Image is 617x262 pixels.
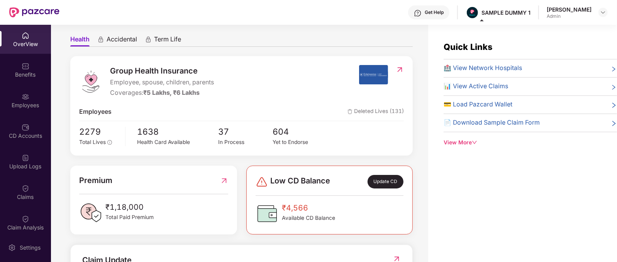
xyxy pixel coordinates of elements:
[143,89,200,96] span: ₹5 Lakhs, ₹6 Lakhs
[79,139,106,145] span: Total Lives
[282,202,335,214] span: ₹4,566
[107,35,137,46] span: Accidental
[79,125,120,138] span: 2279
[137,125,218,138] span: 1638
[79,175,112,187] span: Premium
[110,78,214,87] span: Employee, spouse, children, parents
[22,185,29,192] img: svg+xml;base64,PHN2ZyBpZD0iQ2xhaW0iIHhtbG5zPSJodHRwOi8vd3d3LnczLm9yZy8yMDAwL3N2ZyIgd2lkdGg9IjIwIi...
[396,66,404,74] img: RedirectIcon
[611,101,617,110] span: right
[219,138,273,147] div: In Process
[444,42,492,52] span: Quick Links
[137,138,218,147] div: Health Card Available
[110,88,214,98] div: Coverages:
[444,118,540,128] span: 📄 Download Sample Claim Form
[273,138,327,147] div: Yet to Endorse
[145,36,152,43] div: animation
[273,125,327,138] span: 604
[220,175,228,187] img: RedirectIcon
[547,13,592,19] div: Admin
[22,32,29,39] img: svg+xml;base64,PHN2ZyBpZD0iSG9tZSIgeG1sbnM9Imh0dHA6Ly93d3cudzMub3JnLzIwMDAvc3ZnIiB3aWR0aD0iMjAiIG...
[611,120,617,128] span: right
[444,139,617,147] div: View More
[611,65,617,73] span: right
[22,123,29,131] img: svg+xml;base64,PHN2ZyBpZD0iQ0RfQWNjb3VudHMiIGRhdGEtbmFtZT0iQ0QgQWNjb3VudHMiIHhtbG5zPSJodHRwOi8vd3...
[79,70,102,93] img: logo
[444,100,512,110] span: 💳 Load Pazcard Wallet
[70,35,90,46] span: Health
[359,65,388,84] img: insurerIcon
[17,244,43,252] div: Settings
[22,154,29,162] img: svg+xml;base64,PHN2ZyBpZD0iVXBsb2FkX0xvZ3MiIGRhdGEtbmFtZT0iVXBsb2FkIExvZ3MiIHhtbG5zPSJodHRwOi8vd3...
[79,107,112,117] span: Employees
[22,93,29,101] img: svg+xml;base64,PHN2ZyBpZD0iRW1wbG95ZWVzIiB4bWxucz0iaHR0cDovL3d3dy53My5vcmcvMjAwMC9zdmciIHdpZHRoPS...
[105,201,154,213] span: ₹1,18,000
[600,9,606,15] img: svg+xml;base64,PHN2ZyBpZD0iRHJvcGRvd24tMzJ4MzIiIHhtbG5zPSJodHRwOi8vd3d3LnczLm9yZy8yMDAwL3N2ZyIgd2...
[256,176,268,188] img: svg+xml;base64,PHN2ZyBpZD0iRGFuZ2VyLTMyeDMyIiB4bWxucz0iaHR0cDovL3d3dy53My5vcmcvMjAwMC9zdmciIHdpZH...
[22,215,29,223] img: svg+xml;base64,PHN2ZyBpZD0iQ2xhaW0iIHhtbG5zPSJodHRwOi8vd3d3LnczLm9yZy8yMDAwL3N2ZyIgd2lkdGg9IjIwIi...
[8,244,16,252] img: svg+xml;base64,PHN2ZyBpZD0iU2V0dGluZy0yMHgyMCIgeG1sbnM9Imh0dHA6Ly93d3cudzMub3JnLzIwMDAvc3ZnIiB3aW...
[219,125,273,138] span: 37
[154,35,181,46] span: Term Life
[347,109,353,114] img: deleteIcon
[472,140,477,145] span: down
[444,63,522,73] span: 🏥 View Network Hospitals
[270,175,330,188] span: Low CD Balance
[110,65,214,77] span: Group Health Insurance
[282,214,335,223] span: Available CD Balance
[611,83,617,91] span: right
[481,9,531,16] div: SAMPLE DUMMY 1
[547,6,592,13] div: [PERSON_NAME]
[22,62,29,70] img: svg+xml;base64,PHN2ZyBpZD0iQmVuZWZpdHMiIHhtbG5zPSJodHRwOi8vd3d3LnczLm9yZy8yMDAwL3N2ZyIgd2lkdGg9Ij...
[444,82,508,91] span: 📊 View Active Claims
[107,140,112,145] span: info-circle
[425,9,444,15] div: Get Help
[347,107,404,117] span: Deleted Lives (131)
[97,36,104,43] div: animation
[9,7,59,17] img: New Pazcare Logo
[79,201,102,224] img: PaidPremiumIcon
[256,202,279,225] img: CDBalanceIcon
[414,9,422,17] img: svg+xml;base64,PHN2ZyBpZD0iSGVscC0zMngzMiIgeG1sbnM9Imh0dHA6Ly93d3cudzMub3JnLzIwMDAvc3ZnIiB3aWR0aD...
[467,7,478,18] img: Pazcare_Alternative_logo-01-01.png
[368,175,403,188] div: Update CD
[105,213,154,222] span: Total Paid Premium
